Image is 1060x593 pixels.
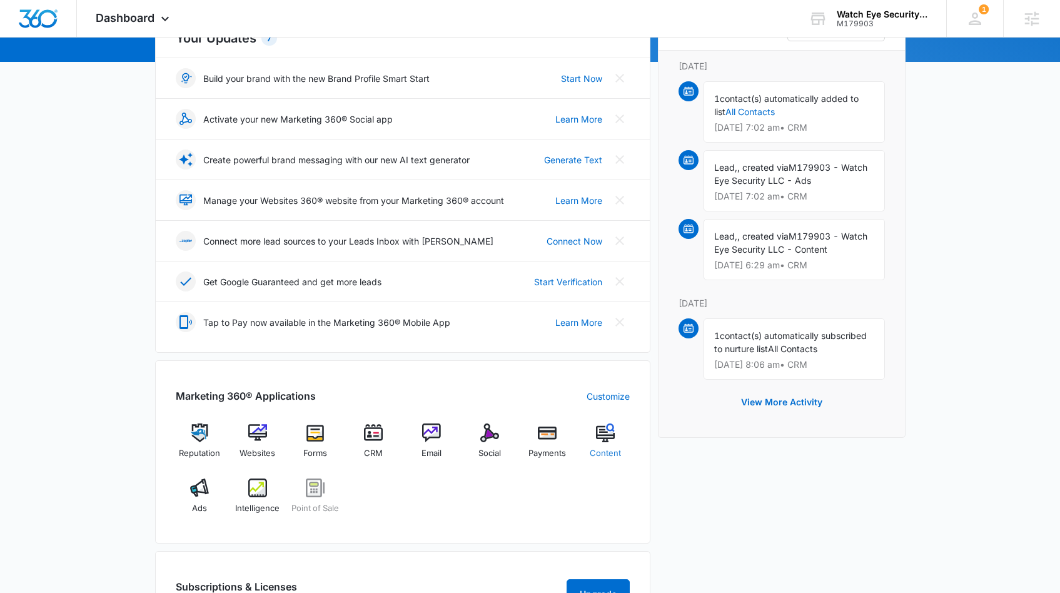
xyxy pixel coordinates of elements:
a: Social [465,423,513,469]
a: Ads [176,479,224,524]
a: All Contacts [725,106,775,117]
h2: Marketing 360® Applications [176,388,316,403]
button: Close [610,109,630,129]
button: Close [610,150,630,170]
h2: Your Updates [176,29,630,48]
button: View More Activity [729,387,835,417]
span: Lead, [714,231,737,241]
a: Content [582,423,630,469]
p: [DATE] 7:02 am • CRM [714,192,874,201]
div: account id [837,19,928,28]
button: Close [610,231,630,251]
a: Generate Text [544,153,602,166]
a: Point of Sale [291,479,340,524]
p: Connect more lead sources to your Leads Inbox with [PERSON_NAME] [203,235,493,248]
p: Tap to Pay now available in the Marketing 360® Mobile App [203,316,450,329]
span: Email [421,447,442,460]
button: Close [610,312,630,332]
button: Close [610,68,630,88]
p: Create powerful brand messaging with our new AI text generator [203,153,470,166]
span: 1 [714,93,720,104]
a: Intelligence [233,479,281,524]
span: Social [478,447,501,460]
div: 7 [261,31,277,46]
p: [DATE] 8:06 am • CRM [714,360,874,369]
a: Start Now [561,72,602,85]
span: M179903 - Watch Eye Security LLC - Content [714,231,867,255]
span: Intelligence [235,502,280,515]
span: Point of Sale [291,502,339,515]
a: Customize [587,390,630,403]
p: Get Google Guaranteed and get more leads [203,275,381,288]
div: notifications count [979,4,989,14]
span: contact(s) automatically added to list [714,93,859,117]
button: Close [610,190,630,210]
p: Build your brand with the new Brand Profile Smart Start [203,72,430,85]
span: 1 [714,330,720,341]
span: Ads [192,502,207,515]
span: , created via [737,162,789,173]
p: [DATE] 6:29 am • CRM [714,261,874,270]
p: [DATE] [679,59,885,73]
a: Connect Now [547,235,602,248]
div: account name [837,9,928,19]
a: Forms [291,423,340,469]
a: Learn More [555,194,602,207]
a: Learn More [555,113,602,126]
span: Reputation [179,447,220,460]
p: Activate your new Marketing 360® Social app [203,113,393,126]
p: [DATE] 7:02 am • CRM [714,123,874,132]
span: CRM [364,447,383,460]
a: Payments [523,423,572,469]
p: Manage your Websites 360® website from your Marketing 360® account [203,194,504,207]
span: M179903 - Watch Eye Security LLC - Ads [714,162,867,186]
a: CRM [350,423,398,469]
span: Content [590,447,621,460]
button: Close [610,271,630,291]
a: Reputation [176,423,224,469]
span: Websites [240,447,275,460]
a: Websites [233,423,281,469]
span: 1 [979,4,989,14]
span: Forms [303,447,327,460]
span: , created via [737,231,789,241]
a: Learn More [555,316,602,329]
a: Email [408,423,456,469]
p: [DATE] [679,296,885,310]
span: contact(s) automatically subscribed to nurture list [714,330,867,354]
a: Start Verification [534,275,602,288]
span: Lead, [714,162,737,173]
span: Dashboard [96,11,154,24]
span: All Contacts [768,343,817,354]
span: Payments [528,447,566,460]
